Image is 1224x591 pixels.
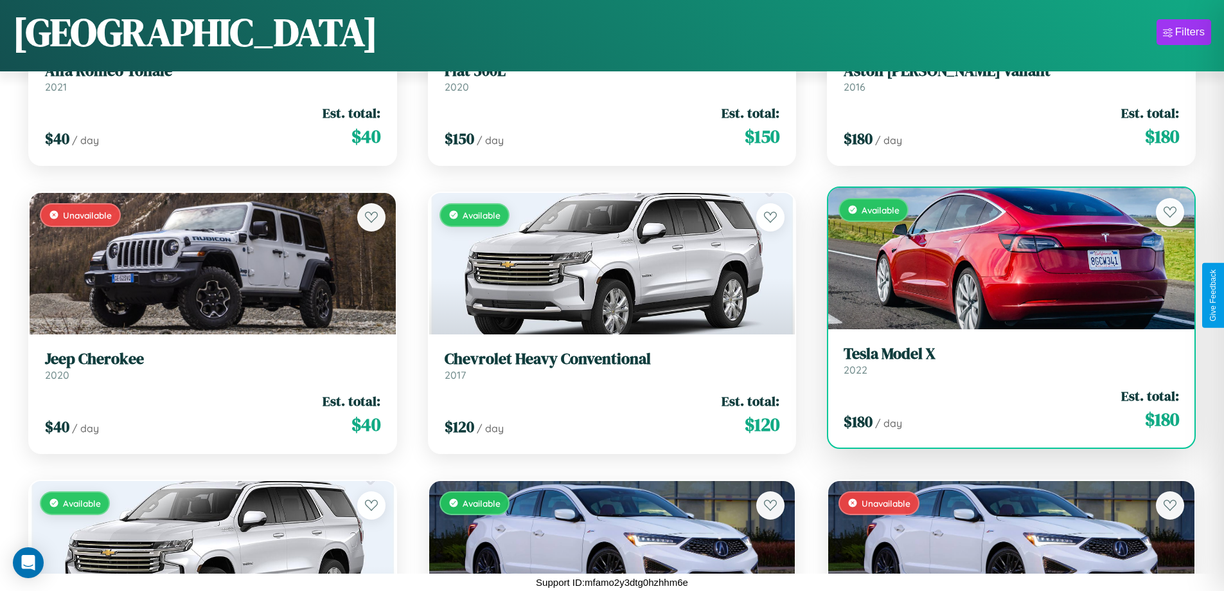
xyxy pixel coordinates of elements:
span: $ 40 [351,412,380,437]
h3: Aston [PERSON_NAME] Valiant [844,62,1179,80]
div: Give Feedback [1209,269,1218,322]
span: $ 180 [1145,123,1179,149]
span: / day [72,422,99,435]
a: Fiat 500L2020 [445,62,780,93]
span: Available [63,498,101,509]
a: Tesla Model X2022 [844,345,1179,376]
span: / day [477,422,504,435]
span: / day [875,417,902,430]
span: 2020 [445,80,469,93]
div: Filters [1175,26,1205,39]
h3: Alfa Romeo Tonale [45,62,380,80]
span: $ 40 [45,416,69,437]
span: Est. total: [722,392,779,410]
span: / day [875,134,902,147]
span: 2022 [844,363,867,376]
span: Est. total: [1121,386,1179,405]
span: Est. total: [722,104,779,122]
span: Unavailable [862,498,910,509]
p: Support ID: mfamo2y3dtg0hzhhm6e [536,574,688,591]
div: Open Intercom Messenger [13,547,44,578]
span: 2017 [445,368,466,381]
span: 2021 [45,80,67,93]
a: Chevrolet Heavy Conventional2017 [445,350,780,381]
span: / day [477,134,504,147]
h3: Jeep Cherokee [45,350,380,368]
span: 2016 [844,80,865,93]
span: Unavailable [63,210,112,221]
h3: Tesla Model X [844,345,1179,363]
span: $ 180 [844,128,873,149]
span: Est. total: [323,392,380,410]
span: $ 180 [844,411,873,432]
h1: [GEOGRAPHIC_DATA] [13,6,378,59]
a: Aston [PERSON_NAME] Valiant2016 [844,62,1179,93]
span: $ 180 [1145,406,1179,432]
span: Available [862,205,900,215]
span: 2020 [45,368,69,381]
span: Available [463,498,501,509]
h3: Fiat 500L [445,62,780,80]
span: Available [463,210,501,221]
span: Est. total: [323,104,380,122]
span: $ 40 [351,123,380,149]
a: Jeep Cherokee2020 [45,350,380,381]
span: $ 150 [445,128,474,149]
span: Est. total: [1121,104,1179,122]
h3: Chevrolet Heavy Conventional [445,350,780,368]
a: Alfa Romeo Tonale2021 [45,62,380,93]
span: $ 40 [45,128,69,149]
span: $ 120 [445,416,474,437]
span: $ 150 [745,123,779,149]
span: $ 120 [745,412,779,437]
button: Filters [1157,19,1211,45]
span: / day [72,134,99,147]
